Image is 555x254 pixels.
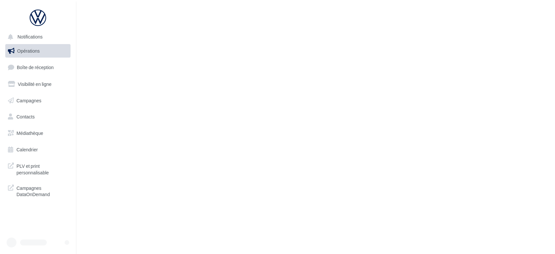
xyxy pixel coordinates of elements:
a: Médiathèque [4,126,72,140]
span: PLV et print personnalisable [16,162,68,176]
a: Boîte de réception [4,60,72,74]
span: Notifications [17,34,43,40]
span: Calendrier [16,147,38,152]
span: Boîte de réception [17,64,54,70]
a: Campagnes DataOnDemand [4,181,72,200]
a: Contacts [4,110,72,124]
span: Campagnes DataOnDemand [16,184,68,198]
a: Opérations [4,44,72,58]
a: Campagnes [4,94,72,108]
a: Visibilité en ligne [4,77,72,91]
span: Opérations [17,48,40,54]
span: Campagnes [16,97,42,103]
a: Calendrier [4,143,72,157]
span: Contacts [16,114,35,119]
a: PLV et print personnalisable [4,159,72,178]
span: Visibilité en ligne [18,81,51,87]
span: Médiathèque [16,130,43,136]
